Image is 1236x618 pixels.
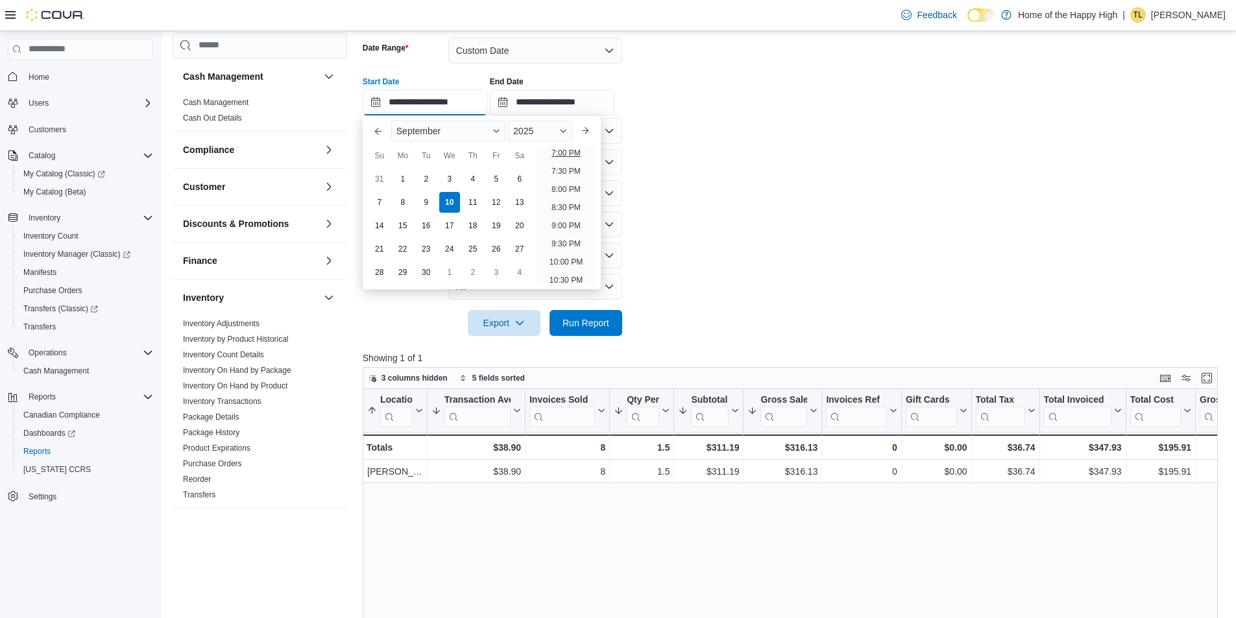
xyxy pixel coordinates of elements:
a: Inventory On Hand by Product [183,381,287,390]
span: Users [23,95,153,111]
span: Users [29,98,49,108]
div: day-9 [416,192,437,213]
div: day-17 [439,215,460,236]
div: day-3 [486,262,507,283]
div: day-30 [416,262,437,283]
span: Cash Out Details [183,113,242,123]
button: Discounts & Promotions [183,217,319,230]
p: Home of the Happy High [1018,7,1117,23]
span: 3 columns hidden [382,373,448,383]
span: Reports [29,392,56,402]
li: 9:30 PM [546,236,586,252]
a: Inventory Manager (Classic) [13,245,158,263]
div: Inventory [173,316,347,508]
div: $0.00 [906,440,967,455]
button: Invoices Ref [826,394,897,427]
div: Total Invoiced [1043,394,1111,406]
div: day-8 [393,192,413,213]
div: 1.5 [614,440,670,455]
a: Cash Management [183,98,248,107]
span: Settings [29,492,56,502]
a: Purchase Orders [183,459,242,468]
span: My Catalog (Classic) [23,169,105,179]
button: Settings [3,486,158,505]
a: Package History [183,428,239,437]
button: 5 fields sorted [454,370,530,386]
h3: Loyalty [183,520,215,533]
span: Inventory [29,213,60,223]
div: $36.74 [975,464,1035,479]
span: Catalog [29,150,55,161]
a: Product Expirations [183,444,250,453]
a: Canadian Compliance [18,407,105,423]
span: Reports [18,444,153,459]
a: Inventory On Hand by Package [183,366,291,375]
button: Keyboard shortcuts [1157,370,1173,386]
button: Run Report [550,310,622,336]
span: Dashboards [23,428,75,438]
button: Customers [3,120,158,139]
button: Cash Management [183,70,319,83]
span: Reports [23,389,153,405]
span: Dark Mode [967,22,968,23]
div: $36.74 [975,440,1035,455]
div: Subtotal [691,394,729,406]
button: Previous Month [368,121,389,141]
div: Location [380,394,413,406]
button: Users [3,94,158,112]
button: Customer [183,180,319,193]
button: Display options [1178,370,1194,386]
li: 9:00 PM [546,218,586,233]
span: Export [476,310,533,336]
span: Inventory Adjustments [183,318,260,329]
div: Subtotal [691,394,729,427]
span: Reports [23,446,51,457]
div: September, 2025 [368,167,531,284]
div: Gross Sales [760,394,807,406]
div: day-26 [486,239,507,259]
div: day-25 [463,239,483,259]
span: Transfers (Classic) [23,303,98,314]
span: Package Details [183,412,239,422]
p: Showing 1 of 1 [363,351,1227,364]
span: Inventory Count [23,231,79,241]
div: $38.90 [431,440,521,455]
span: Purchase Orders [18,283,153,298]
div: day-28 [369,262,390,283]
div: day-18 [463,215,483,236]
button: Invoices Sold [529,394,605,427]
div: Gift Card Sales [906,394,957,427]
li: 8:30 PM [546,200,586,215]
div: day-29 [393,262,413,283]
div: Total Cost [1130,394,1180,427]
span: Inventory Manager (Classic) [23,249,130,259]
span: Home [29,72,49,82]
a: Reorder [183,475,211,484]
li: 10:00 PM [544,254,588,270]
button: Qty Per Transaction [614,394,670,427]
label: Date Range [363,43,409,53]
span: My Catalog (Beta) [18,184,153,200]
div: day-2 [416,169,437,189]
div: day-15 [393,215,413,236]
div: Invoices Sold [529,394,595,427]
span: Customers [29,125,66,135]
span: Reorder [183,474,211,484]
div: day-14 [369,215,390,236]
a: Transfers [18,319,61,335]
div: day-20 [509,215,530,236]
span: Canadian Compliance [18,407,153,423]
div: Th [463,145,483,166]
div: day-4 [463,169,483,189]
div: day-10 [439,192,460,213]
button: My Catalog (Beta) [13,183,158,201]
label: Start Date [363,77,400,87]
span: Manifests [23,267,56,278]
button: Inventory [23,210,66,226]
div: day-1 [439,262,460,283]
a: Dashboards [18,425,80,441]
button: Manifests [13,263,158,281]
h3: Finance [183,254,217,267]
div: day-3 [439,169,460,189]
button: Inventory Count [13,227,158,245]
